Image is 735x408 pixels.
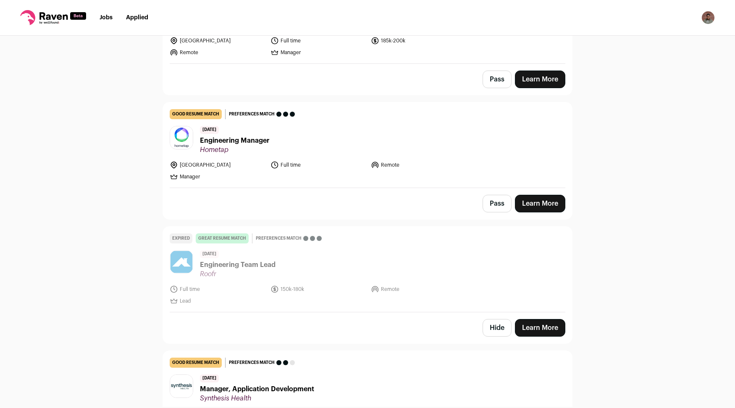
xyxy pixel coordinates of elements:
[256,234,302,243] span: Preferences match
[100,15,113,21] a: Jobs
[170,375,193,398] img: e064a0207df05942787075935c4209c05076bec74d316d4847244dbb56119062.jpg
[196,233,249,243] div: great resume match
[701,11,715,24] img: 5198861-medium_jpg
[229,358,275,367] span: Preferences match
[270,285,366,293] li: 150k-180k
[483,71,512,88] button: Pass
[170,126,193,149] img: e0711b76f429d6980c94be320a23cca22f7e0a7c51b01db6b3a98631bfd032d0.jpg
[701,11,715,24] button: Open dropdown
[170,48,265,57] li: Remote
[170,161,265,169] li: [GEOGRAPHIC_DATA]
[170,233,192,243] div: Expired
[483,319,512,337] button: Hide
[170,285,265,293] li: Full time
[200,126,219,134] span: [DATE]
[200,250,219,258] span: [DATE]
[170,37,265,45] li: [GEOGRAPHIC_DATA]
[371,37,467,45] li: 185k-200k
[270,161,366,169] li: Full time
[200,260,276,270] span: Engineering Team Lead
[170,173,265,181] li: Manager
[163,227,572,312] a: Expired great resume match Preferences match [DATE] Engineering Team Lead Roofr Full time 150k-18...
[371,285,467,293] li: Remote
[170,251,193,273] img: f231d5434a44a5daa166a19826bb85e29157755f92e9a55292e0940b74194efc.png
[200,270,276,278] span: Roofr
[126,15,148,21] a: Applied
[270,48,366,57] li: Manager
[170,109,222,119] div: good resume match
[515,319,565,337] a: Learn More
[371,161,467,169] li: Remote
[200,384,314,394] span: Manager, Application Development
[200,136,270,146] span: Engineering Manager
[170,358,222,368] div: good resume match
[163,102,572,188] a: good resume match Preferences match [DATE] Engineering Manager Hometap [GEOGRAPHIC_DATA] Full tim...
[483,195,512,212] button: Pass
[515,195,565,212] a: Learn More
[270,37,366,45] li: Full time
[200,394,314,403] span: Synthesis Health
[170,297,265,305] li: Lead
[229,110,275,118] span: Preferences match
[200,374,219,382] span: [DATE]
[515,71,565,88] a: Learn More
[200,146,270,154] span: Hometap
